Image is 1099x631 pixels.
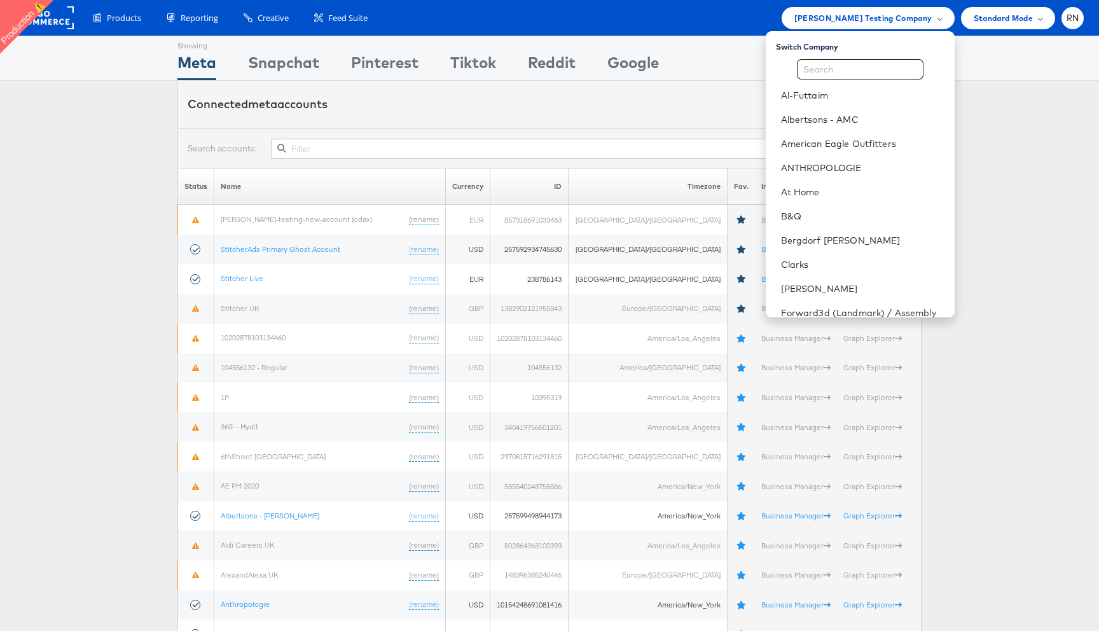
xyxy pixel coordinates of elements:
[409,274,439,284] a: (rename)
[569,294,727,324] td: Europe/[GEOGRAPHIC_DATA]
[761,392,831,402] a: Business Manager
[794,11,932,25] span: [PERSON_NAME] Testing Company
[569,353,727,383] td: America/[GEOGRAPHIC_DATA]
[446,264,490,294] td: EUR
[446,590,490,620] td: USD
[409,214,439,225] a: (rename)
[490,205,569,235] td: 857318691033463
[188,96,328,113] div: Connected accounts
[409,599,439,610] a: (rename)
[607,52,659,80] div: Google
[490,412,569,442] td: 340419756501201
[490,353,569,383] td: 104556132
[328,12,368,24] span: Feed Suite
[761,274,831,284] a: Business Manager
[781,162,944,174] a: ANTHROPOLOGIE
[843,541,902,550] a: Graph Explorer
[221,511,319,520] a: Albertsons - [PERSON_NAME]
[490,383,569,413] td: 10395319
[409,392,439,403] a: (rename)
[569,205,727,235] td: [GEOGRAPHIC_DATA]/[GEOGRAPHIC_DATA]
[761,482,831,491] a: Business Manager
[446,235,490,265] td: USD
[409,511,439,522] a: (rename)
[569,471,727,501] td: America/New_York
[221,333,286,342] a: 10202878103134460
[107,12,141,24] span: Products
[569,590,727,620] td: America/New_York
[409,422,439,433] a: (rename)
[761,570,831,579] a: Business Manager
[781,137,944,150] a: American Eagle Outfitters
[490,169,569,205] th: ID
[446,324,490,354] td: USD
[761,452,831,461] a: Business Manager
[528,52,576,80] div: Reddit
[446,383,490,413] td: USD
[761,600,831,609] a: Business Manager
[569,264,727,294] td: [GEOGRAPHIC_DATA]/[GEOGRAPHIC_DATA]
[214,169,446,205] th: Name
[177,36,216,52] div: Showing
[181,12,218,24] span: Reporting
[781,258,944,271] a: Clarks
[409,333,439,343] a: (rename)
[843,422,902,432] a: Graph Explorer
[178,169,214,205] th: Status
[221,422,258,431] a: 360i - Hyatt
[490,560,569,590] td: 148396385240446
[409,481,439,492] a: (rename)
[446,501,490,531] td: USD
[781,282,944,295] a: [PERSON_NAME]
[409,570,439,581] a: (rename)
[843,511,902,520] a: Graph Explorer
[446,442,490,472] td: USD
[446,471,490,501] td: USD
[843,452,902,461] a: Graph Explorer
[221,303,259,313] a: Stitcher UK
[1067,14,1079,22] span: RN
[490,264,569,294] td: 238786143
[569,530,727,560] td: America/Los_Angeles
[490,530,569,560] td: 802864363100393
[221,452,326,461] a: 6thStreet [GEOGRAPHIC_DATA]
[781,234,944,247] a: Bergdorf [PERSON_NAME]
[761,541,831,550] a: Business Manager
[569,383,727,413] td: America/Los_Angeles
[843,392,902,402] a: Graph Explorer
[221,392,229,402] a: 1P
[843,482,902,491] a: Graph Explorer
[974,11,1033,25] span: Standard Mode
[843,333,902,343] a: Graph Explorer
[409,540,439,551] a: (rename)
[409,244,439,255] a: (rename)
[761,333,831,343] a: Business Manager
[490,501,569,531] td: 257599498944173
[221,244,340,254] a: StitcherAds Primary Ghost Account
[272,139,911,159] input: Filter
[258,12,289,24] span: Creative
[221,599,270,609] a: Anthropologie
[490,590,569,620] td: 10154248691081416
[781,89,944,102] a: Al-Futtaim
[843,570,902,579] a: Graph Explorer
[221,274,263,283] a: Stitcher Live
[221,214,372,224] a: [PERSON_NAME]-testing-new-account (odax)
[490,235,569,265] td: 257592934745630
[490,442,569,472] td: 2970815716291815
[569,442,727,472] td: [GEOGRAPHIC_DATA]/[GEOGRAPHIC_DATA]
[409,452,439,462] a: (rename)
[781,113,944,126] a: Albertsons - AMC
[569,501,727,531] td: America/New_York
[450,52,496,80] div: Tiktok
[569,235,727,265] td: [GEOGRAPHIC_DATA]/[GEOGRAPHIC_DATA]
[569,412,727,442] td: America/Los_Angeles
[221,481,259,490] a: AE PM 2020
[761,422,831,432] a: Business Manager
[177,52,216,80] div: Meta
[781,210,944,223] a: B&Q
[446,412,490,442] td: USD
[221,540,275,550] a: Aldi Careers UK
[248,97,277,111] span: meta
[843,363,902,372] a: Graph Explorer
